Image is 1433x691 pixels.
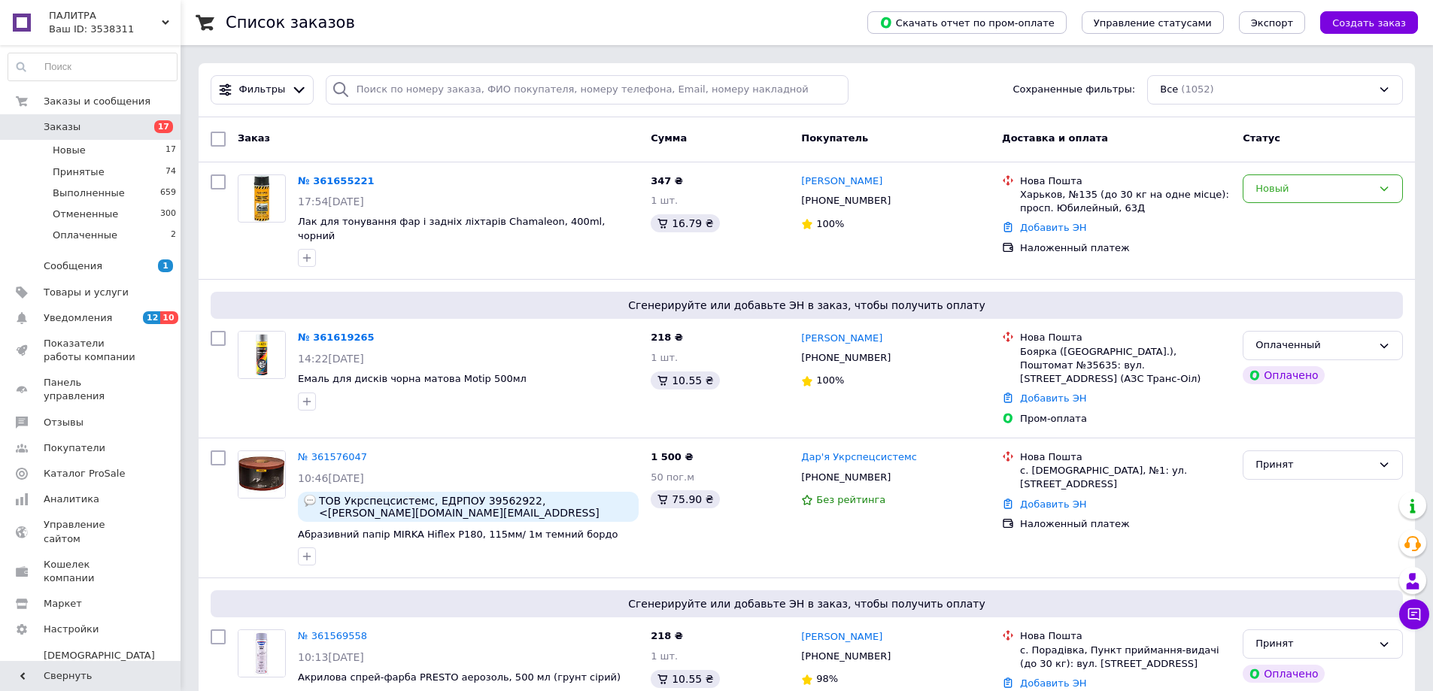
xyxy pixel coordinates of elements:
[239,83,286,97] span: Фильтры
[816,494,885,505] span: Без рейтинга
[1020,188,1231,215] div: Харьков, №135 (до 30 кг на одне місце): просп. Юбилейный, 63Д
[44,467,125,480] span: Каталог ProSale
[1320,11,1418,34] button: Создать заказ
[1255,457,1372,473] div: Принят
[1255,636,1372,652] div: Принят
[217,298,1397,313] span: Сгенерируйте или добавьте ЭН в заказ, чтобы получить оплату
[816,374,844,386] span: 100%
[8,53,177,80] input: Поиск
[1020,222,1086,233] a: Добавить ЭН
[165,144,176,157] span: 17
[160,311,178,324] span: 10
[298,216,605,241] span: Лак для тонування фар і задніх ліхтарів Chamaleon, 400ml, чорний
[1020,345,1231,386] div: Боярка ([GEOGRAPHIC_DATA].), Поштомат №35635: вул. [STREET_ADDRESS] (АЗС Транс-Оіл)
[298,195,364,208] span: 17:54[DATE]
[867,11,1067,34] button: Скачать отчет по пром-оплате
[49,9,162,23] span: ПАЛИТРА
[1013,83,1135,97] span: Сохраненные фильтры:
[44,95,150,108] span: Заказы и сообщения
[143,311,160,324] span: 12
[298,630,367,641] a: № 361569558
[1082,11,1224,34] button: Управление статусами
[1243,366,1324,384] div: Оплачено
[158,259,173,272] span: 1
[217,596,1397,611] span: Сгенерируйте или добавьте ЭН в заказ, чтобы получить оплату
[801,174,882,189] a: [PERSON_NAME]
[1239,11,1305,34] button: Экспорт
[298,451,367,462] a: № 361576047
[651,451,693,462] span: 1 500 ₴
[326,75,849,105] input: Поиск по номеру заказа, ФИО покупателя, номеру телефона, Email, номеру накладной
[651,650,678,662] span: 1 шт.
[298,353,364,365] span: 14:22[DATE]
[298,671,621,683] span: Акрилова спрей-фарба PRESTO аерозоль, 500 мл (грунт сірий)
[1020,412,1231,426] div: Пром-оплата
[1020,464,1231,491] div: с. [DEMOGRAPHIC_DATA], №1: ул. [STREET_ADDRESS]
[651,471,694,483] span: 50 пог.м
[801,132,868,144] span: Покупатель
[798,348,894,368] div: [PHONE_NUMBER]
[44,597,82,611] span: Маркет
[44,558,139,585] span: Кошелек компании
[171,229,176,242] span: 2
[44,376,139,403] span: Панель управления
[238,332,285,378] img: Фото товару
[1020,517,1231,531] div: Наложенный платеж
[1243,132,1280,144] span: Статус
[53,208,118,221] span: Отмененные
[44,441,105,455] span: Покупатели
[816,218,844,229] span: 100%
[319,495,633,519] span: ТОВ Укрспецсистемс, ЕДРПОУ 39562922, <[PERSON_NAME][DOMAIN_NAME][EMAIL_ADDRESS][DOMAIN_NAME]> [GE...
[651,670,719,688] div: 10.55 ₴
[44,518,139,545] span: Управление сайтом
[298,175,375,186] a: № 361655221
[238,451,284,498] img: Фото товару
[53,229,117,242] span: Оплаченные
[44,120,80,134] span: Заказы
[1020,174,1231,188] div: Нова Пошта
[238,174,286,223] a: Фото товару
[1020,629,1231,643] div: Нова Пошта
[1002,132,1108,144] span: Доставка и оплата
[1255,181,1372,197] div: Новый
[1020,241,1231,255] div: Наложенный платеж
[1181,83,1213,95] span: (1052)
[298,472,364,484] span: 10:46[DATE]
[651,175,683,186] span: 347 ₴
[798,191,894,211] div: [PHONE_NUMBER]
[298,373,527,384] a: Емаль для дисків чорна матова Motip 500мл
[298,529,618,540] a: Абразивний папір MIRKA Hiflex P180, 115мм/ 1м темний бордо
[238,629,286,677] a: Фото товару
[1020,499,1086,510] a: Добавить ЭН
[44,623,99,636] span: Настройки
[651,132,687,144] span: Сумма
[253,175,271,222] img: Фото товару
[238,450,286,499] a: Фото товару
[1255,338,1372,353] div: Оплаченный
[1020,392,1086,404] a: Добавить ЭН
[238,331,286,379] a: Фото товару
[1020,677,1086,689] a: Добавить ЭН
[651,352,678,363] span: 1 шт.
[816,673,838,684] span: 98%
[226,14,355,32] h1: Список заказов
[44,492,99,506] span: Аналитика
[651,371,719,389] div: 10.55 ₴
[1399,599,1429,629] button: Чат с покупателем
[160,208,176,221] span: 300
[44,286,129,299] span: Товары и услуги
[879,16,1055,29] span: Скачать отчет по пром-оплате
[651,195,678,206] span: 1 шт.
[298,651,364,663] span: 10:13[DATE]
[801,332,882,346] a: [PERSON_NAME]
[801,450,917,465] a: Дар'я Укрспецсистемс
[44,311,112,325] span: Уведомления
[165,165,176,179] span: 74
[44,259,102,273] span: Сообщения
[238,132,270,144] span: Заказ
[154,120,173,133] span: 17
[651,490,719,508] div: 75.90 ₴
[53,165,105,179] span: Принятые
